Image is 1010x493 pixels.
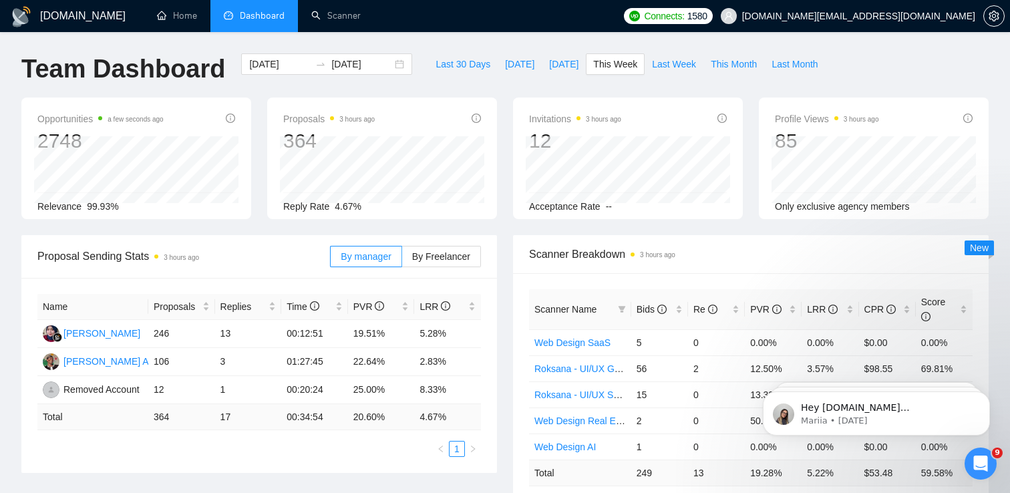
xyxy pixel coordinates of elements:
td: 5.22 % [802,460,858,486]
td: 59.58 % [916,460,973,486]
span: left [437,445,445,453]
span: swap-right [315,59,326,69]
td: 3.57% [802,355,858,381]
td: 00:12:51 [281,320,348,348]
img: gigradar-bm.png [53,333,62,342]
time: a few seconds ago [108,116,163,123]
span: Last Month [772,57,818,71]
div: 2748 [37,128,164,154]
div: 364 [283,128,375,154]
button: left [433,441,449,457]
td: 69.81% [916,355,973,381]
a: Roksana - UI/UX General [534,363,641,374]
span: Proposals [154,299,200,314]
td: 2 [631,407,688,434]
span: [DATE] [549,57,578,71]
input: Start date [249,57,310,71]
a: Roksana - UI/UX SaaS [534,389,630,400]
td: 00:34:54 [281,404,348,430]
td: 0 [688,381,745,407]
a: Web Design AI [534,442,596,452]
div: 85 [775,128,879,154]
td: 2 [688,355,745,381]
td: 25.00% [348,376,415,404]
td: 13 [688,460,745,486]
td: 8.33% [414,376,481,404]
span: info-circle [441,301,450,311]
span: info-circle [772,305,782,314]
td: 3 [215,348,282,376]
span: info-circle [886,305,896,314]
li: Previous Page [433,441,449,457]
div: 12 [529,128,621,154]
iframe: Intercom notifications message [743,363,1010,457]
span: PVR [750,304,782,315]
button: setting [983,5,1005,27]
span: Replies [220,299,267,314]
img: RA [43,381,59,398]
h1: Team Dashboard [21,53,225,85]
td: 1 [215,376,282,404]
td: $0.00 [859,329,916,355]
span: info-circle [708,305,717,314]
span: Connects: [644,9,684,23]
td: 12 [148,376,215,404]
span: 4.67% [335,201,361,212]
td: 4.67 % [414,404,481,430]
button: Last Month [764,53,825,75]
th: Name [37,294,148,320]
th: Proposals [148,294,215,320]
span: Profile Views [775,111,879,127]
li: Next Page [465,441,481,457]
span: CPR [864,304,896,315]
a: homeHome [157,10,197,21]
button: right [465,441,481,457]
span: filter [615,299,629,319]
span: [DATE] [505,57,534,71]
span: setting [984,11,1004,21]
td: 17 [215,404,282,430]
td: 19.51% [348,320,415,348]
td: 0.00% [745,329,802,355]
img: RA [43,353,59,370]
td: 0 [688,407,745,434]
button: This Week [586,53,645,75]
span: Bids [637,304,667,315]
span: Proposal Sending Stats [37,248,330,265]
td: 01:27:45 [281,348,348,376]
span: info-circle [226,114,235,123]
span: Opportunities [37,111,164,127]
span: 1580 [687,9,707,23]
td: 20.60 % [348,404,415,430]
span: PVR [353,301,385,312]
span: 99.93% [87,201,118,212]
td: 0.00% [916,329,973,355]
span: Time [287,301,319,312]
a: Web Design Real Estate [534,416,636,426]
a: 1 [450,442,464,456]
img: upwork-logo.png [629,11,640,21]
span: Acceptance Rate [529,201,601,212]
a: RA[PERSON_NAME] Azuatalam [43,355,186,366]
button: [DATE] [542,53,586,75]
td: 56 [631,355,688,381]
span: info-circle [310,301,319,311]
input: End date [331,57,392,71]
th: Replies [215,294,282,320]
td: 106 [148,348,215,376]
button: [DATE] [498,53,542,75]
span: Proposals [283,111,375,127]
td: 5.28% [414,320,481,348]
span: Re [693,304,717,315]
td: Total [37,404,148,430]
span: Scanner Breakdown [529,246,973,263]
span: Score [921,297,946,322]
span: Relevance [37,201,81,212]
span: This Week [593,57,637,71]
span: dashboard [224,11,233,20]
td: 19.28 % [745,460,802,486]
time: 3 hours ago [164,254,199,261]
td: 13 [215,320,282,348]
